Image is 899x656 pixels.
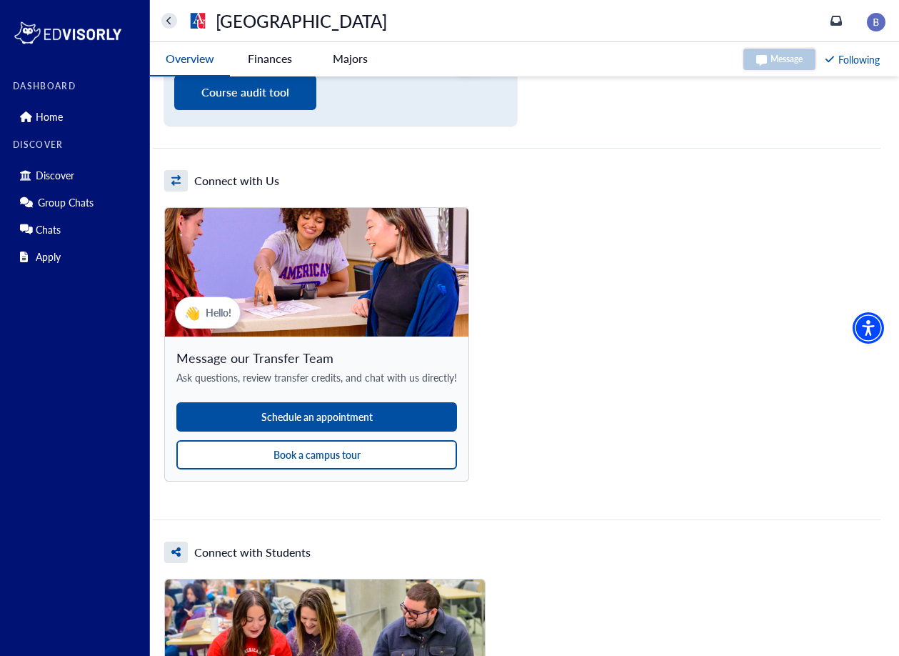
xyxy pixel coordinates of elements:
div: Discover [13,164,141,187]
button: Overview [150,42,230,76]
p: Apply [36,251,61,263]
img: image [867,13,885,31]
h5: Connect with Us [194,173,279,189]
p: Discover [36,169,74,182]
span: Ask questions, review transfer credits, and chat with us directly! [176,370,457,385]
p: Chats [36,224,61,236]
img: logo [13,19,123,47]
label: DASHBOARD [13,81,141,91]
p: [GEOGRAPHIC_DATA] [216,13,387,29]
button: Following [824,51,881,69]
button: Course audit tool [174,75,316,110]
img: 👋 [165,208,468,337]
h5: Connect with Students [194,545,311,560]
p: Home [36,111,63,123]
div: Following [825,52,880,67]
img: universityName [186,9,209,32]
div: Hello! [175,297,241,329]
button: Schedule an appointment [176,402,457,432]
div: Home [13,105,141,128]
div: Chats [13,218,141,241]
button: Finances [230,42,310,75]
a: inbox [830,15,842,26]
span: Message our Transfer Team [176,348,457,367]
div: Group Chats [13,191,141,214]
div: Apply [13,245,141,268]
button: Book a campus tour [176,440,457,469]
label: DISCOVER [13,140,141,150]
button: Majors [310,42,390,75]
button: home [161,13,177,29]
div: Accessibility Menu [853,312,884,344]
div: 👋 [184,303,200,322]
p: Group Chats [38,197,94,209]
